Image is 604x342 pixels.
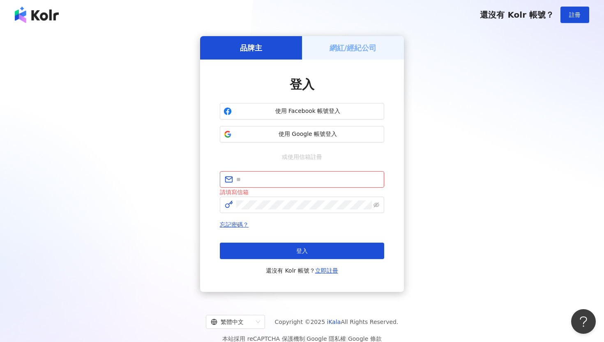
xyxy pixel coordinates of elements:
[220,188,384,197] div: 請填寫信箱
[571,309,596,334] iframe: Help Scout Beacon - Open
[373,202,379,208] span: eye-invisible
[569,11,581,18] span: 註冊
[315,267,338,274] a: 立即註冊
[235,107,380,115] span: 使用 Facebook 帳號登入
[211,315,253,328] div: 繁體中文
[480,10,554,20] span: 還沒有 Kolr 帳號？
[220,103,384,119] button: 使用 Facebook 帳號登入
[276,152,328,161] span: 或使用信箱註冊
[220,243,384,259] button: 登入
[290,77,314,92] span: 登入
[296,248,308,254] span: 登入
[15,7,59,23] img: logo
[305,335,307,342] span: |
[220,221,249,228] a: 忘記密碼？
[235,130,380,138] span: 使用 Google 帳號登入
[307,335,346,342] a: Google 隱私權
[327,319,341,325] a: iKala
[275,317,399,327] span: Copyright © 2025 All Rights Reserved.
[240,43,262,53] h5: 品牌主
[330,43,377,53] h5: 網紅/經紀公司
[560,7,589,23] button: 註冊
[220,126,384,142] button: 使用 Google 帳號登入
[266,266,338,275] span: 還沒有 Kolr 帳號？
[348,335,382,342] a: Google 條款
[346,335,348,342] span: |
